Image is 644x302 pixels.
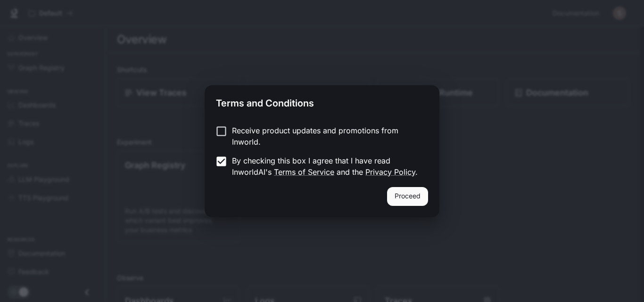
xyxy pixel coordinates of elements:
h2: Terms and Conditions [205,85,439,117]
p: By checking this box I agree that I have read InworldAI's and the . [232,155,421,178]
button: Proceed [387,187,428,206]
a: Privacy Policy [365,167,415,177]
p: Receive product updates and promotions from Inworld. [232,125,421,147]
a: Terms of Service [274,167,334,177]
